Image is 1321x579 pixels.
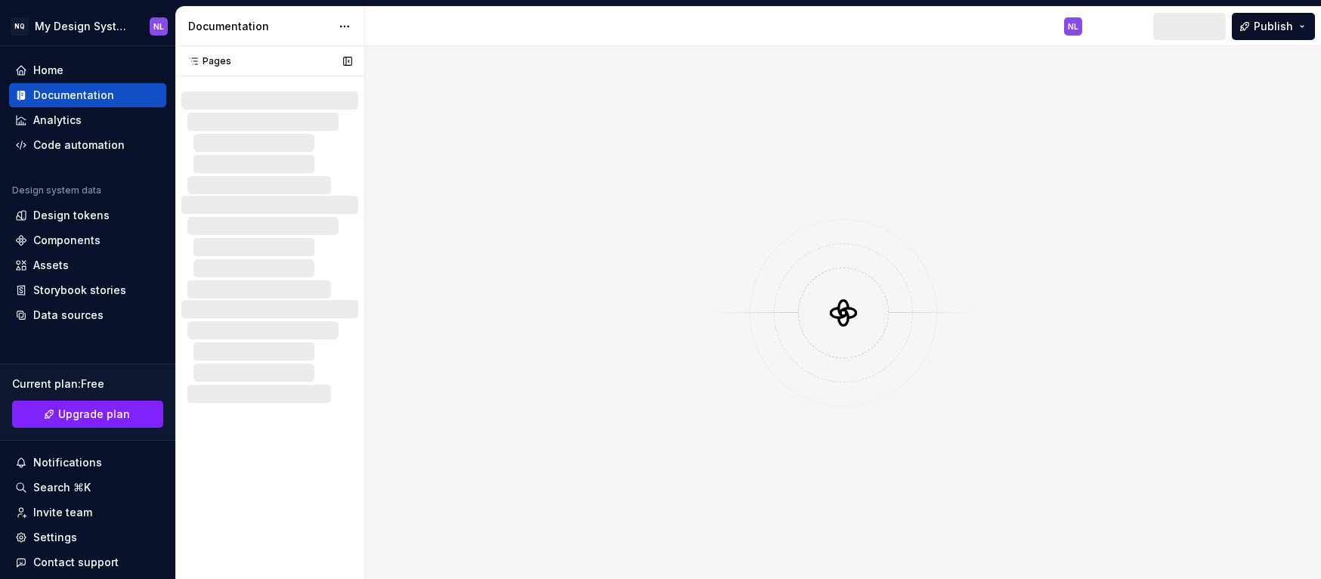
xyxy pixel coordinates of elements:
[1068,20,1078,33] div: NL
[33,258,69,273] div: Assets
[9,475,166,500] button: Search ⌘K
[9,133,166,157] a: Code automation
[33,233,101,248] div: Components
[33,138,125,153] div: Code automation
[33,308,104,323] div: Data sources
[9,203,166,228] a: Design tokens
[33,555,119,570] div: Contact support
[9,228,166,252] a: Components
[12,401,163,428] a: Upgrade plan
[35,19,131,34] div: My Design System
[9,500,166,525] a: Invite team
[3,10,172,42] button: NQMy Design SystemNL
[33,455,102,470] div: Notifications
[188,19,331,34] div: Documentation
[1232,13,1315,40] button: Publish
[12,184,101,197] div: Design system data
[33,63,63,78] div: Home
[9,58,166,82] a: Home
[9,451,166,475] button: Notifications
[33,208,110,223] div: Design tokens
[33,505,92,520] div: Invite team
[33,530,77,545] div: Settings
[1254,19,1293,34] span: Publish
[9,253,166,277] a: Assets
[33,480,91,495] div: Search ⌘K
[181,55,231,67] div: Pages
[9,550,166,574] button: Contact support
[153,20,164,33] div: NL
[11,17,29,36] div: NQ
[33,88,114,103] div: Documentation
[9,108,166,132] a: Analytics
[9,303,166,327] a: Data sources
[9,525,166,550] a: Settings
[58,407,130,422] span: Upgrade plan
[12,376,163,392] div: Current plan : Free
[9,278,166,302] a: Storybook stories
[33,113,82,128] div: Analytics
[9,83,166,107] a: Documentation
[33,283,126,298] div: Storybook stories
